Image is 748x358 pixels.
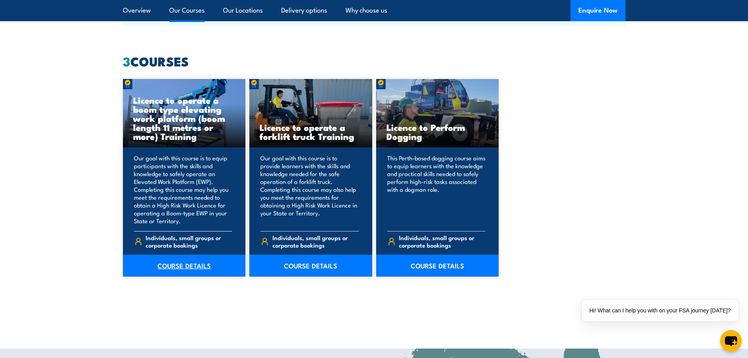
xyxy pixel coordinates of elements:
p: Our goal with this course is to provide learners with the skills and knowledge needed for the saf... [260,154,359,225]
strong: 3 [123,51,130,71]
a: COURSE DETAILS [249,255,372,277]
h2: COURSES [123,55,625,66]
a: COURSE DETAILS [123,255,246,277]
button: chat-button [720,330,742,352]
span: Individuals, small groups or corporate bookings [399,234,485,249]
p: This Perth-based dogging course aims to equip learners with the knowledge and practical skills ne... [387,154,486,225]
span: Individuals, small groups or corporate bookings [146,234,232,249]
h3: Licence to operate a boom type elevating work platform (boom length 11 metres or more) Training [133,95,236,141]
span: Individuals, small groups or corporate bookings [272,234,359,249]
h3: Licence to Perform Dogging [386,123,489,141]
h3: Licence to operate a forklift truck Training [260,123,362,141]
a: COURSE DETAILS [376,255,499,277]
p: Our goal with this course is to equip participants with the skills and knowledge to safely operat... [134,154,232,225]
div: Hi! What can I help you with on your FSA journey [DATE]? [582,299,739,321]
